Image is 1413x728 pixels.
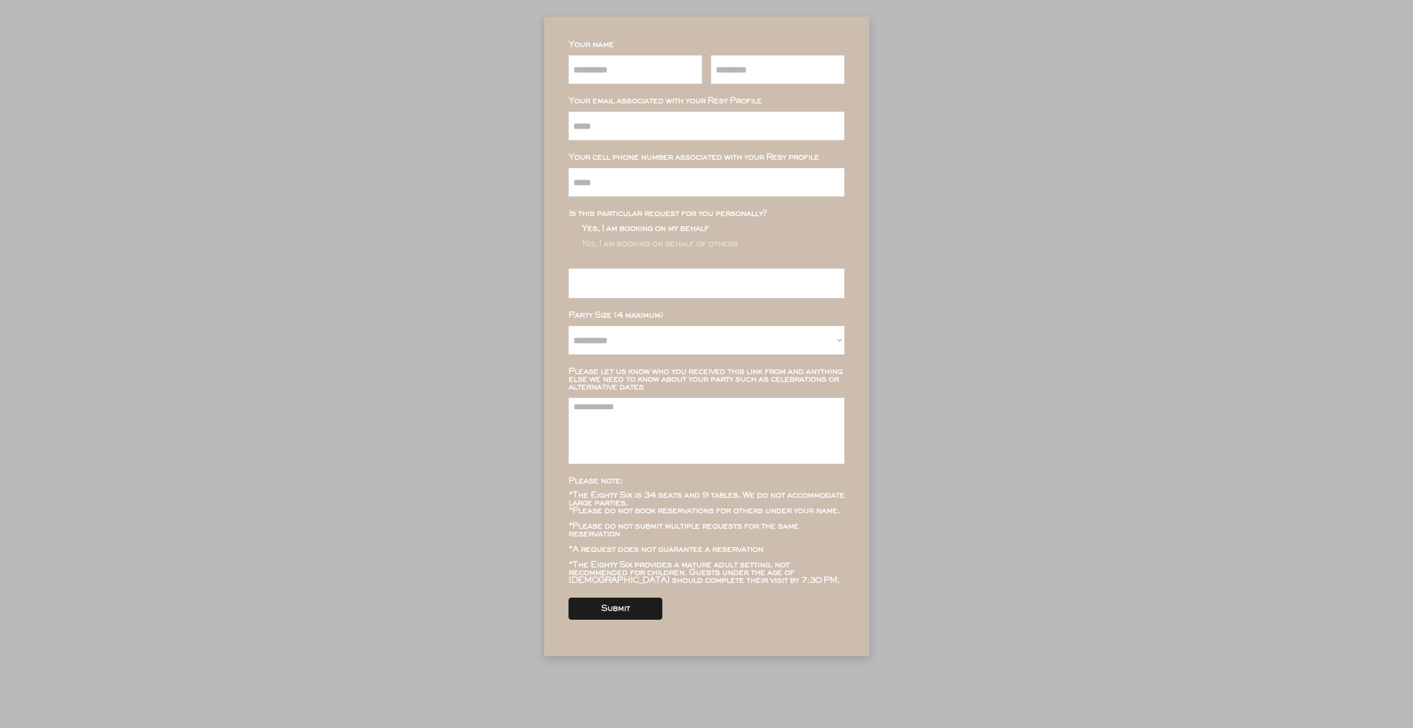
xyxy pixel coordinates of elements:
[569,224,577,233] img: yH5BAEAAAAALAAAAAABAAEAAAIBRAA7
[569,41,844,49] div: Your name
[569,154,844,161] div: Your cell phone number associated with your Resy profile
[582,240,738,248] div: No, I am booking on behalf of others
[569,210,844,218] div: Is this particular request for you personally?
[569,97,844,105] div: Your email associated with your Resy Profile
[569,492,844,584] div: *The Eighty Six is 34 seats and 9 tables. We do not accommodate large parties. *Please do not boo...
[601,605,630,613] div: Submit
[569,368,844,391] div: Please let us know who you received this link from and anything else we need to know about your p...
[569,312,844,319] div: Party Size (4 maximum)
[582,225,709,233] div: Yes, I am booking on my behalf
[569,477,844,485] div: Please note:
[806,634,858,645] img: yH5BAEAAAAALAAAAAABAAEAAAIBRAA7
[569,240,577,249] img: yH5BAEAAAAALAAAAAABAAEAAAIBRAA7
